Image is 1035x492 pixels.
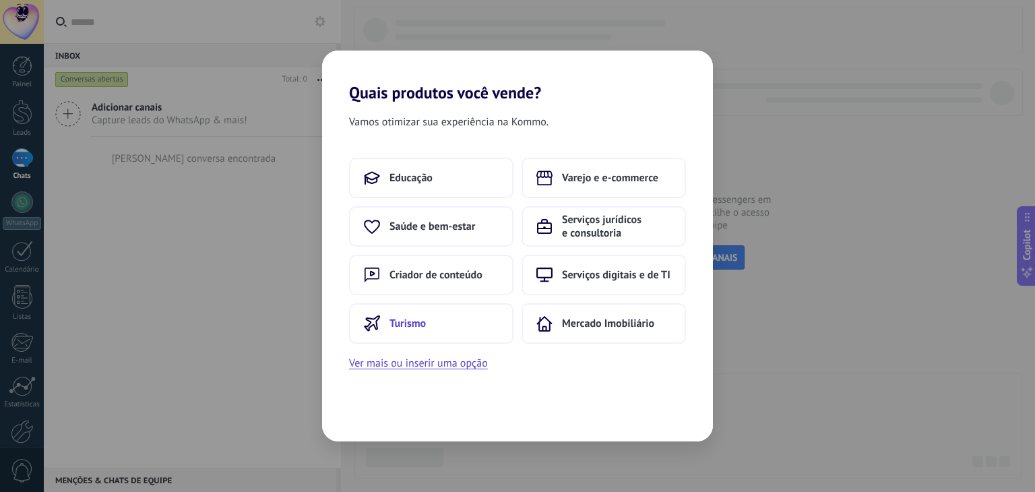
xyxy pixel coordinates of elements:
button: Ver mais ou inserir uma opção [349,355,488,372]
span: Saúde e bem-estar [389,220,475,233]
span: Criador de conteúdo [389,268,482,282]
span: Varejo e e-commerce [562,171,658,185]
button: Serviços digitais e de TI [522,255,686,295]
span: Serviços digitais e de TI [562,268,670,282]
span: Mercado Imobiliário [562,317,654,330]
h2: Quais produtos você vende? [322,51,713,102]
span: Turismo [389,317,426,330]
button: Turismo [349,303,513,344]
span: Vamos otimizar sua experiência na Kommo. [349,113,548,131]
span: Serviços jurídicos e consultoria [562,213,671,240]
button: Educação [349,158,513,198]
button: Mercado Imobiliário [522,303,686,344]
button: Criador de conteúdo [349,255,513,295]
button: Varejo e e-commerce [522,158,686,198]
span: Educação [389,171,433,185]
button: Serviços jurídicos e consultoria [522,206,686,247]
button: Saúde e bem-estar [349,206,513,247]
